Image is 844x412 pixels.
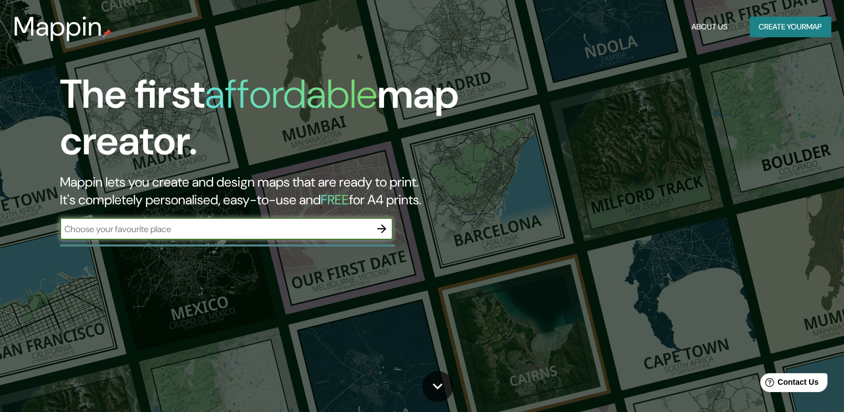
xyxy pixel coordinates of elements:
[321,191,349,208] h5: FREE
[60,223,371,235] input: Choose your favourite place
[60,71,482,173] h1: The first map creator.
[745,369,832,400] iframe: Help widget launcher
[60,173,482,209] h2: Mappin lets you create and design maps that are ready to print. It's completely personalised, eas...
[205,68,377,120] h1: affordable
[750,17,831,37] button: Create yourmap
[13,11,103,42] h3: Mappin
[687,17,732,37] button: About Us
[103,29,112,38] img: mappin-pin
